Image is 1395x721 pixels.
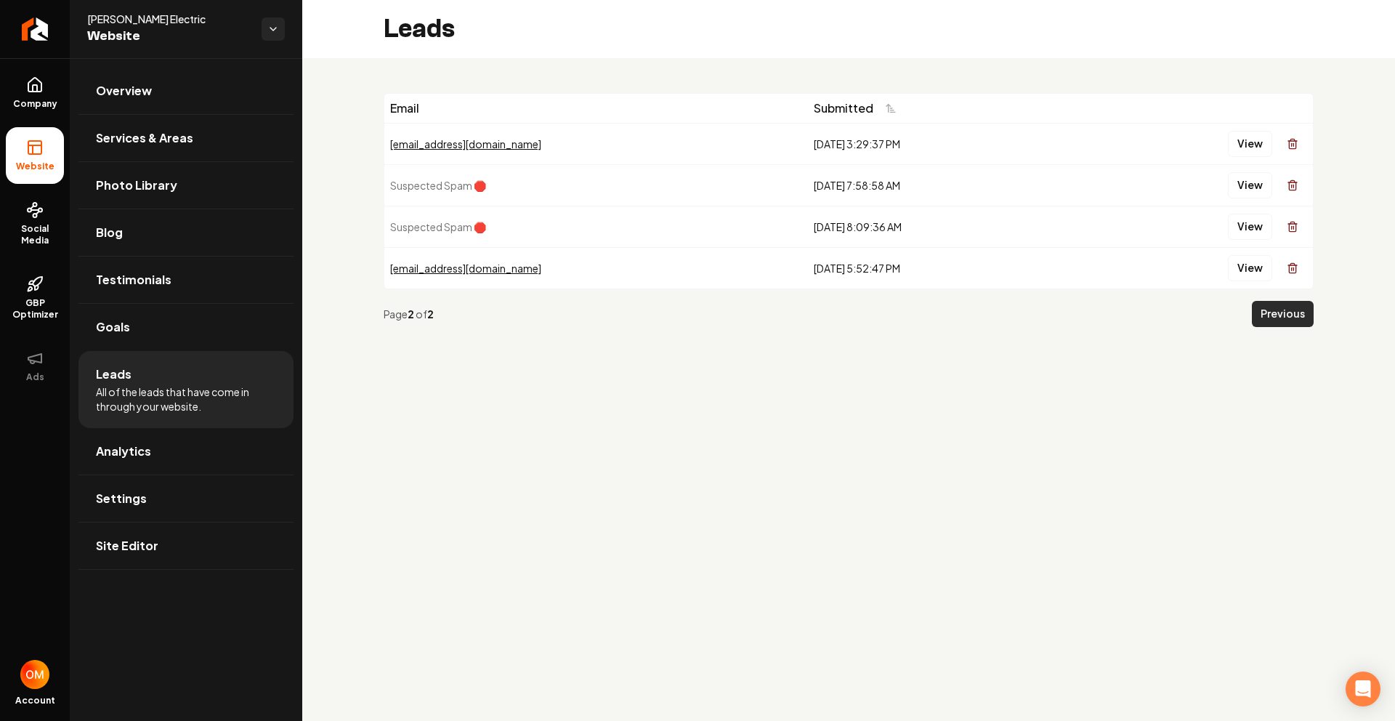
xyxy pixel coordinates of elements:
a: Settings [78,475,294,522]
span: GBP Optimizer [6,297,64,321]
div: [DATE] 7:58:58 AM [814,178,1071,193]
span: [PERSON_NAME] Electric [87,12,250,26]
strong: 2 [427,307,434,321]
span: Account [15,695,55,706]
button: Submitted [814,95,905,121]
a: Testimonials [78,257,294,303]
button: View [1228,214,1272,240]
span: Overview [96,82,152,100]
div: [EMAIL_ADDRESS][DOMAIN_NAME] [390,261,802,275]
a: Photo Library [78,162,294,209]
span: Testimonials [96,271,171,289]
span: Blog [96,224,123,241]
a: Goals [78,304,294,350]
img: Rebolt Logo [22,17,49,41]
a: Company [6,65,64,121]
span: Submitted [814,100,873,117]
button: Previous [1252,301,1314,327]
span: All of the leads that have come in through your website. [96,384,276,414]
div: [EMAIL_ADDRESS][DOMAIN_NAME] [390,137,802,151]
a: Blog [78,209,294,256]
div: [DATE] 5:52:47 PM [814,261,1071,275]
span: Suspected Spam 🛑 [390,179,486,192]
strong: 2 [408,307,416,321]
button: View [1228,172,1272,198]
a: Services & Areas [78,115,294,161]
span: Photo Library [96,177,177,194]
a: Social Media [6,190,64,258]
button: Ads [6,338,64,395]
span: of [416,307,427,321]
div: [DATE] 8:09:36 AM [814,219,1071,234]
span: Page [384,307,408,321]
span: Website [87,26,250,47]
span: Analytics [96,443,151,460]
span: Suspected Spam 🛑 [390,220,486,233]
span: Website [10,161,60,172]
div: Email [390,100,802,117]
span: Ads [20,371,50,383]
div: Open Intercom Messenger [1346,672,1380,706]
a: Analytics [78,428,294,475]
button: View [1228,255,1272,281]
span: Site Editor [96,537,158,555]
a: Overview [78,68,294,114]
img: Omar Molai [20,660,49,689]
span: Company [7,98,63,110]
a: GBP Optimizer [6,264,64,332]
h2: Leads [384,15,455,44]
span: Settings [96,490,147,507]
button: View [1228,131,1272,157]
button: Open user button [20,660,49,689]
span: Leads [96,366,132,383]
span: Social Media [6,223,64,246]
span: Services & Areas [96,129,193,147]
span: Goals [96,318,130,336]
div: [DATE] 3:29:37 PM [814,137,1071,151]
a: Site Editor [78,523,294,569]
